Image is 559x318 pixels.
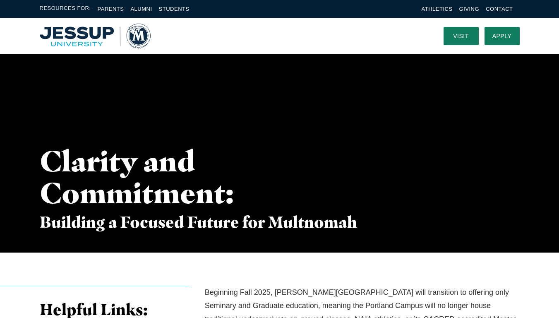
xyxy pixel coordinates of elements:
[130,6,152,12] a: Alumni
[422,6,453,12] a: Athletics
[485,27,520,45] a: Apply
[40,24,151,48] img: Multnomah University Logo
[486,6,513,12] a: Contact
[159,6,190,12] a: Students
[40,4,91,14] span: Resources For:
[40,213,360,232] h3: Building a Focused Future for Multnomah
[459,6,480,12] a: Giving
[40,24,151,48] a: Home
[40,145,231,209] h1: Clarity and Commitment:
[98,6,124,12] a: Parents
[444,27,479,45] a: Visit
